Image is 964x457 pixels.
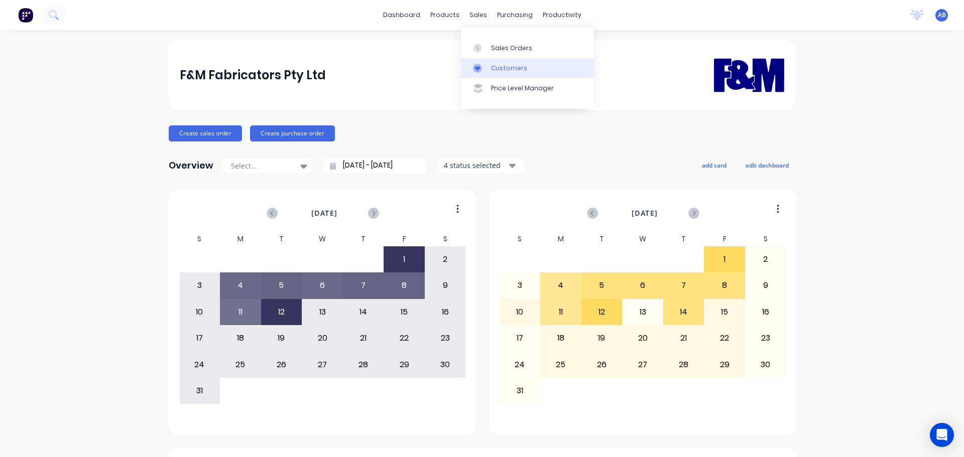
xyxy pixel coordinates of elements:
[302,232,343,246] div: W
[938,11,946,20] span: AB
[695,159,733,172] button: add card
[704,299,745,325] div: 15
[425,326,465,351] div: 23
[302,273,342,298] div: 6
[384,232,425,246] div: F
[343,273,384,298] div: 7
[18,8,33,23] img: Factory
[541,326,581,351] div: 18
[500,378,540,403] div: 31
[704,326,745,351] div: 22
[500,273,540,298] div: 3
[541,273,581,298] div: 4
[500,352,540,377] div: 24
[311,208,337,219] span: [DATE]
[444,160,507,171] div: 4 status selected
[384,352,424,377] div: 29
[491,84,554,93] div: Price Level Manager
[461,58,594,78] a: Customers
[582,326,622,351] div: 19
[704,232,745,246] div: F
[180,352,220,377] div: 24
[378,8,425,23] a: dashboard
[384,326,424,351] div: 22
[704,273,745,298] div: 8
[343,299,384,325] div: 14
[180,273,220,298] div: 3
[739,159,795,172] button: edit dashboard
[343,326,384,351] div: 21
[745,232,786,246] div: S
[461,78,594,98] a: Price Level Manager
[491,64,527,73] div: Customers
[180,326,220,351] div: 17
[623,326,663,351] div: 20
[930,423,954,447] div: Open Intercom Messenger
[180,378,220,403] div: 31
[343,232,384,246] div: T
[540,232,581,246] div: M
[261,232,302,246] div: T
[425,247,465,272] div: 2
[262,326,302,351] div: 19
[500,299,540,325] div: 10
[180,65,326,85] div: F&M Fabricators Pty Ltd
[746,247,786,272] div: 2
[262,273,302,298] div: 5
[746,299,786,325] div: 16
[541,299,581,325] div: 11
[582,299,622,325] div: 12
[169,156,213,176] div: Overview
[302,299,342,325] div: 13
[622,232,663,246] div: W
[664,352,704,377] div: 28
[623,299,663,325] div: 13
[461,38,594,58] a: Sales Orders
[538,8,586,23] div: productivity
[302,326,342,351] div: 20
[262,299,302,325] div: 12
[220,299,261,325] div: 11
[220,273,261,298] div: 4
[664,299,704,325] div: 14
[623,352,663,377] div: 27
[714,44,784,106] img: F&M Fabricators Pty Ltd
[384,247,424,272] div: 1
[582,352,622,377] div: 26
[623,273,663,298] div: 6
[343,352,384,377] div: 28
[704,247,745,272] div: 1
[704,352,745,377] div: 29
[250,125,335,141] button: Create purchase order
[179,232,220,246] div: S
[746,352,786,377] div: 30
[492,8,538,23] div: purchasing
[220,352,261,377] div: 25
[500,326,540,351] div: 17
[425,299,465,325] div: 16
[425,8,464,23] div: products
[632,208,658,219] span: [DATE]
[500,232,541,246] div: S
[384,299,424,325] div: 15
[169,125,242,141] button: Create sales order
[664,273,704,298] div: 7
[302,352,342,377] div: 27
[464,8,492,23] div: sales
[491,44,532,53] div: Sales Orders
[746,326,786,351] div: 23
[425,352,465,377] div: 30
[425,273,465,298] div: 9
[384,273,424,298] div: 8
[220,326,261,351] div: 18
[664,326,704,351] div: 21
[541,352,581,377] div: 25
[746,273,786,298] div: 9
[262,352,302,377] div: 26
[180,299,220,325] div: 10
[438,158,524,173] button: 4 status selected
[582,273,622,298] div: 5
[663,232,704,246] div: T
[425,232,466,246] div: S
[581,232,623,246] div: T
